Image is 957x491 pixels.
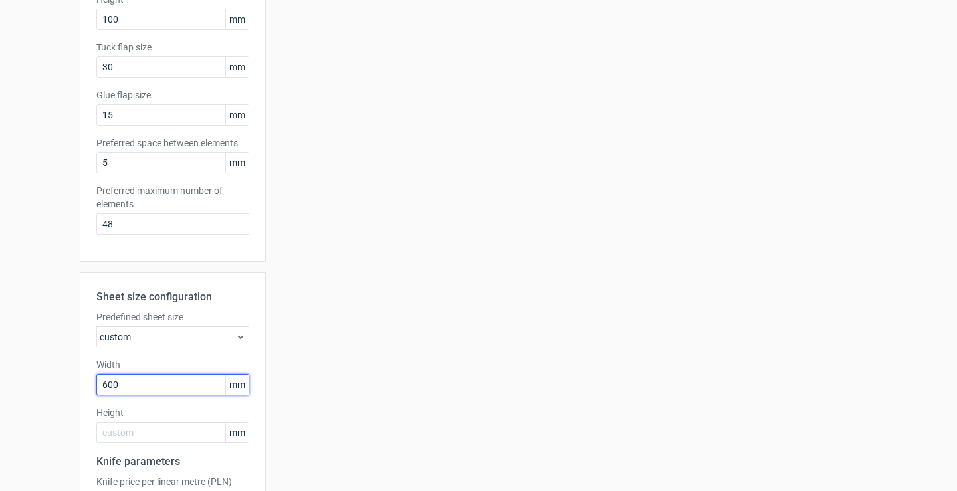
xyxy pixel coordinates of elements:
[96,136,249,149] label: Preferred space between elements
[225,9,249,29] span: mm
[96,475,249,488] label: Knife price per linear metre (PLN)
[225,423,249,442] span: mm
[96,326,249,347] div: custom
[96,454,249,470] h2: Knife parameters
[225,105,249,125] span: mm
[96,406,249,419] label: Height
[225,375,249,395] span: mm
[96,41,249,54] label: Tuck flap size
[225,153,249,173] span: mm
[96,422,249,443] input: custom
[96,88,249,102] label: Glue flap size
[96,374,249,395] input: custom
[96,310,249,324] label: Predefined sheet size
[225,57,249,77] span: mm
[96,289,249,305] h2: Sheet size configuration
[96,184,249,211] label: Preferred maximum number of elements
[96,358,249,371] label: Width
